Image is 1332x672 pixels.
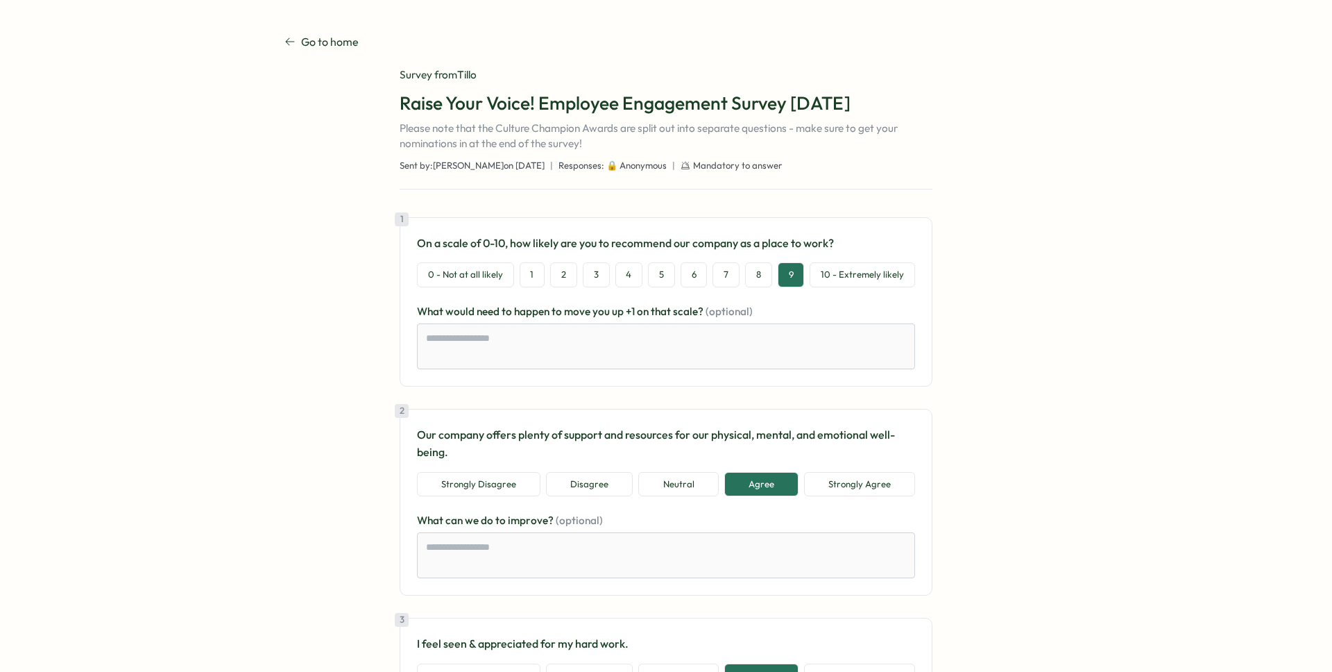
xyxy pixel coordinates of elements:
[395,613,409,627] div: 3
[583,262,610,287] button: 3
[564,305,592,318] span: move
[558,160,667,172] span: Responses: 🔒 Anonymous
[514,305,552,318] span: happen
[712,262,740,287] button: 7
[615,262,643,287] button: 4
[400,91,932,115] h1: Raise Your Voice! Employee Engagement Survey [DATE]
[673,305,706,318] span: scale?
[417,472,540,497] button: Strongly Disagree
[556,514,603,527] span: (optional)
[301,33,359,51] p: Go to home
[520,262,545,287] button: 1
[804,472,915,497] button: Strongly Agree
[417,635,915,653] p: I feel seen & appreciated for my hard work.
[651,305,673,318] span: that
[481,514,495,527] span: do
[626,305,637,318] span: +1
[417,514,445,527] span: What
[638,472,718,497] button: Neutral
[724,472,799,497] button: Agree
[400,160,545,172] span: Sent by: [PERSON_NAME] on [DATE]
[552,305,564,318] span: to
[417,426,915,461] p: Our company offers plenty of support and resources for our physical, mental, and emotional well-b...
[508,514,556,527] span: improve?
[550,160,553,172] span: |
[745,262,772,287] button: 8
[400,67,932,83] div: Survey from Tillo
[445,514,465,527] span: can
[477,305,502,318] span: need
[637,305,651,318] span: on
[400,121,932,151] p: Please note that the Culture Champion Awards are split out into separate questions - make sure to...
[417,305,445,318] span: What
[810,262,915,287] button: 10 - Extremely likely
[550,262,577,287] button: 2
[693,160,783,172] span: Mandatory to answer
[395,212,409,226] div: 1
[284,33,359,51] a: Go to home
[395,404,409,418] div: 2
[495,514,508,527] span: to
[778,262,805,287] button: 9
[465,514,481,527] span: we
[612,305,626,318] span: up
[417,262,514,287] button: 0 - Not at all likely
[417,235,915,252] p: On a scale of 0-10, how likely are you to recommend our company as a place to work?
[445,305,477,318] span: would
[706,305,753,318] span: (optional)
[672,160,675,172] span: |
[546,472,633,497] button: Disagree
[681,262,708,287] button: 6
[648,262,675,287] button: 5
[502,305,514,318] span: to
[592,305,612,318] span: you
